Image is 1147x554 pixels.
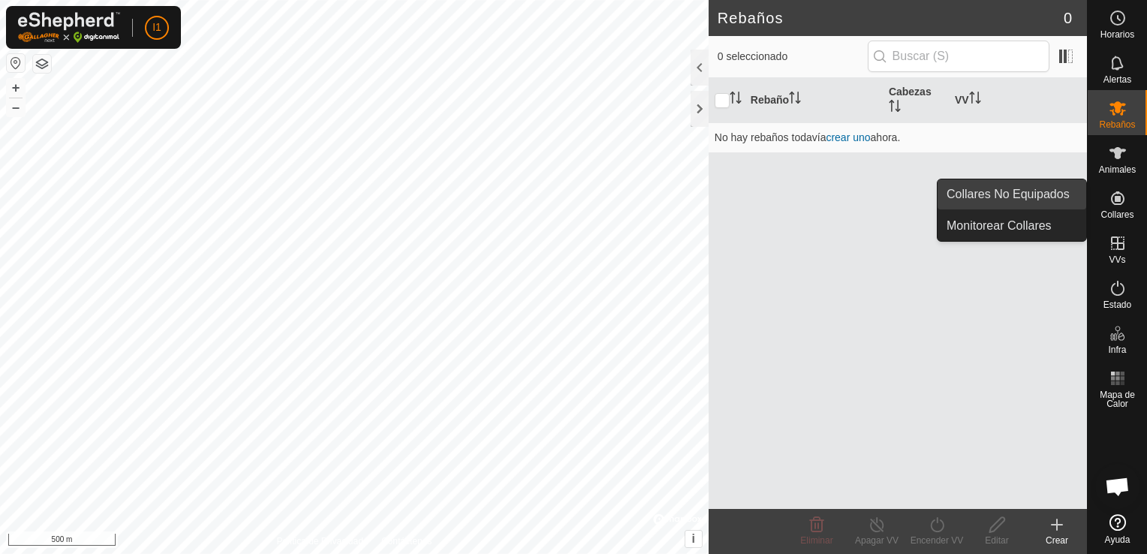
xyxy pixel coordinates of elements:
button: – [7,98,25,116]
a: Collares No Equipados [938,179,1086,209]
div: Chat abierto [1095,464,1140,509]
th: Rebaño [745,78,883,123]
div: Editar [967,534,1027,547]
button: + [7,79,25,97]
button: Capas del Mapa [33,55,51,73]
span: Alertas [1103,75,1131,84]
img: Logo Gallagher [18,12,120,43]
a: Monitorear Collares [938,211,1086,241]
span: Rebaños [1099,120,1135,129]
a: Ayuda [1088,508,1147,550]
th: VV [949,78,1087,123]
div: Crear [1027,534,1087,547]
span: VVs [1109,255,1125,264]
span: Horarios [1100,30,1134,39]
button: i [685,531,702,547]
span: Collares [1100,210,1133,219]
span: I1 [152,20,161,35]
p-sorticon: Activar para ordenar [889,102,901,114]
input: Buscar (S) [868,41,1049,72]
div: Encender VV [907,534,967,547]
span: Infra [1108,345,1126,354]
th: Cabezas [883,78,949,123]
span: i [692,532,695,545]
a: Política de Privacidad [276,534,363,548]
div: Apagar VV [847,534,907,547]
a: Contáctenos [381,534,432,548]
td: No hay rebaños todavía ahora. [709,122,1087,152]
span: Monitorear Collares [947,217,1052,235]
span: Animales [1099,165,1136,174]
p-sorticon: Activar para ordenar [969,94,981,106]
a: crear uno [826,131,870,143]
p-sorticon: Activar para ordenar [789,94,801,106]
span: Collares No Equipados [947,185,1070,203]
p-sorticon: Activar para ordenar [730,94,742,106]
span: Ayuda [1105,535,1130,544]
span: Mapa de Calor [1091,390,1143,408]
h2: Rebaños [718,9,1064,27]
span: 0 [1064,7,1072,29]
span: Eliminar [800,535,832,546]
span: 0 seleccionado [718,49,868,65]
button: Restablecer Mapa [7,54,25,72]
span: Estado [1103,300,1131,309]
